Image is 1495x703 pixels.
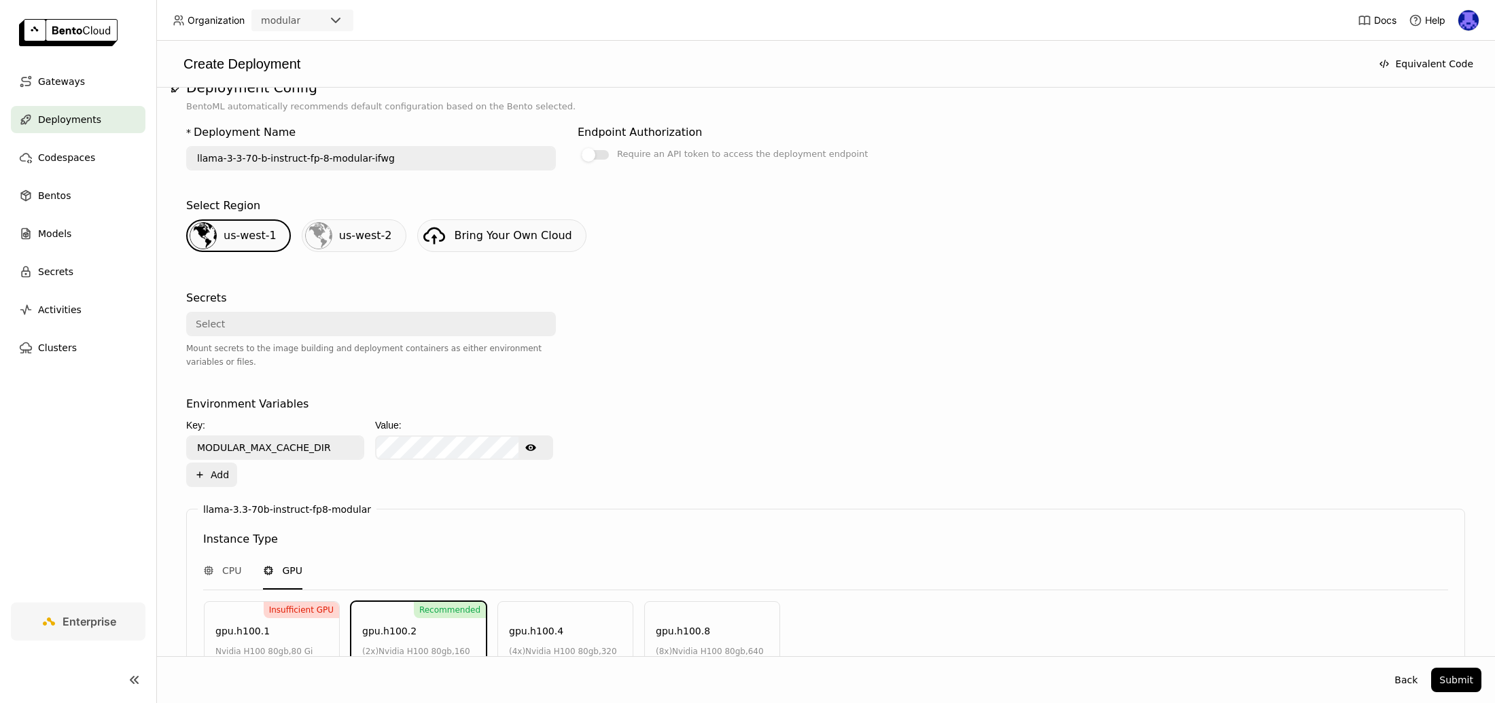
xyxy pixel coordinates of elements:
[525,442,536,453] svg: Show password text
[63,615,116,628] span: Enterprise
[215,644,332,674] div: , 80 Gi GPU Memory
[38,264,73,280] span: Secrets
[264,602,339,618] div: Insufficient GPU
[11,106,145,133] a: Deployments
[186,396,309,412] div: Environment Variables
[186,79,1465,96] h1: Deployment Config
[11,182,145,209] a: Bentos
[188,437,363,458] input: Key
[186,198,260,214] div: Select Region
[656,624,710,638] div: gpu.h100.8
[11,144,145,171] a: Codespaces
[1374,14,1396,26] span: Docs
[11,258,145,285] a: Secrets
[1425,14,1445,26] span: Help
[188,14,245,26] span: Organization
[282,564,302,577] span: GPU
[38,73,85,90] span: Gateways
[215,624,270,638] div: gpu.h100.1
[186,290,226,306] div: Secrets
[509,644,626,674] div: (4x) , 320 Gi GPU Memory
[578,124,702,141] div: Endpoint Authorization
[194,124,296,141] div: Deployment Name
[203,504,371,515] label: llama-3.3-70b-instruct-fp8-modular
[525,647,599,656] span: nvidia h100 80gb
[362,644,479,674] div: (2x) , 160 Gi GPU Memory
[339,229,392,242] span: us-west-2
[455,229,572,242] span: Bring Your Own Cloud
[1386,668,1426,692] button: Back
[186,342,556,369] div: Mount secrets to the image building and deployment containers as either environment variables or ...
[196,317,225,331] div: Select
[11,602,145,641] a: Enterprise
[1371,52,1481,76] button: Equivalent Code
[1409,14,1445,27] div: Help
[19,19,118,46] img: logo
[362,624,417,638] div: gpu.h100.2
[261,14,300,27] div: modular
[194,469,205,480] svg: Plus
[38,149,95,166] span: Codespaces
[170,54,1365,73] div: Create Deployment
[186,463,237,487] button: Add
[186,100,1465,113] p: BentoML automatically recommends default configuration based on the Bento selected.
[11,68,145,95] a: Gateways
[224,229,277,242] span: us-west-1
[38,111,101,128] span: Deployments
[375,418,553,433] div: Value:
[414,602,486,618] div: Recommended
[1431,668,1481,692] button: Submit
[186,418,364,433] div: Key:
[11,296,145,323] a: Activities
[38,302,82,318] span: Activities
[1458,10,1479,31] img: Newton Jain
[11,334,145,361] a: Clusters
[379,647,452,656] span: nvidia h100 80gb
[38,187,71,204] span: Bentos
[672,647,745,656] span: nvidia h100 80gb
[38,340,77,356] span: Clusters
[186,219,291,252] div: us-west-1
[215,647,289,656] span: nvidia h100 80gb
[656,644,773,674] div: (8x) , 640 Gi GPU Memory
[302,219,406,252] div: us-west-2
[188,147,555,169] input: name of deployment (autogenerated if blank)
[38,226,71,242] span: Models
[518,437,543,458] button: Show password text
[203,531,278,547] div: Instance Type
[509,624,563,638] div: gpu.h100.4
[11,220,145,247] a: Models
[417,219,586,252] a: Bring Your Own Cloud
[1358,14,1396,27] a: Docs
[302,14,303,28] input: Selected modular.
[222,564,241,577] span: CPU
[617,146,868,162] div: Require an API token to access the deployment endpoint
